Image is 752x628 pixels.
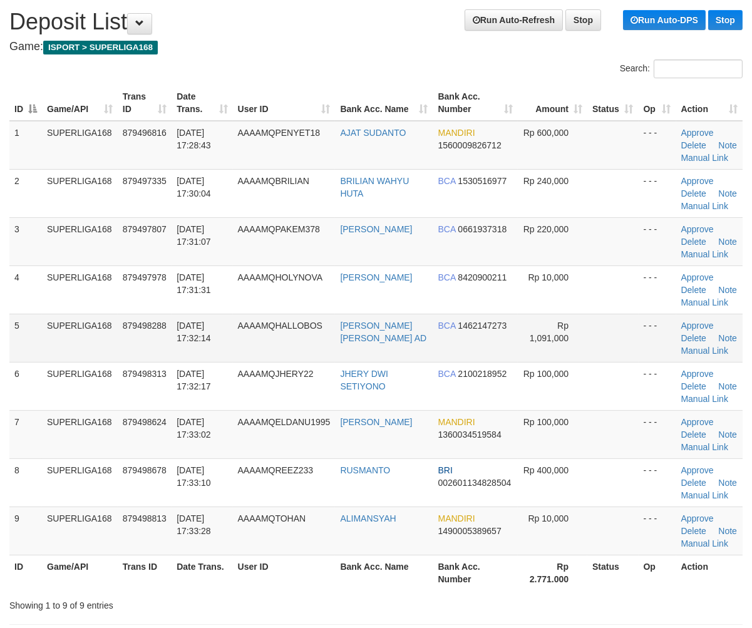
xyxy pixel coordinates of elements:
[42,314,118,362] td: SUPERLIGA168
[238,369,314,379] span: AAAAMQJHERY22
[438,321,456,331] span: BCA
[9,265,42,314] td: 4
[340,176,409,198] a: BRILIAN WAHYU HUTA
[9,314,42,362] td: 5
[177,465,211,488] span: [DATE] 17:33:10
[681,333,706,343] a: Delete
[718,526,737,536] a: Note
[681,478,706,488] a: Delete
[123,272,167,282] span: 879497978
[9,85,42,121] th: ID: activate to sort column descending
[123,224,167,234] span: 879497807
[438,176,456,186] span: BCA
[681,224,714,234] a: Approve
[238,513,306,523] span: AAAAMQTOHAN
[639,265,676,314] td: - - -
[438,478,512,488] span: Copy 002601134828504 to clipboard
[708,10,743,30] a: Stop
[681,538,729,548] a: Manual Link
[42,85,118,121] th: Game/API: activate to sort column ascending
[238,128,321,138] span: AAAAMQPENYET18
[123,513,167,523] span: 879498813
[177,128,211,150] span: [DATE] 17:28:43
[438,140,502,150] span: Copy 1560009826712 to clipboard
[172,555,232,590] th: Date Trans.
[523,128,569,138] span: Rp 600,000
[42,169,118,217] td: SUPERLIGA168
[523,176,569,186] span: Rp 240,000
[681,369,714,379] a: Approve
[565,9,601,31] a: Stop
[639,314,676,362] td: - - -
[335,555,433,590] th: Bank Acc. Name
[42,458,118,507] td: SUPERLIGA168
[438,526,502,536] span: Copy 1490005389657 to clipboard
[9,507,42,555] td: 9
[681,297,729,307] a: Manual Link
[523,417,569,427] span: Rp 100,000
[177,176,211,198] span: [DATE] 17:30:04
[458,321,507,331] span: Copy 1462147273 to clipboard
[9,362,42,410] td: 6
[438,272,456,282] span: BCA
[340,224,412,234] a: [PERSON_NAME]
[238,224,320,234] span: AAAAMQPAKEM378
[340,321,426,343] a: [PERSON_NAME] [PERSON_NAME] AD
[681,381,706,391] a: Delete
[438,513,475,523] span: MANDIRI
[681,442,729,452] a: Manual Link
[177,321,211,343] span: [DATE] 17:32:14
[172,85,232,121] th: Date Trans.: activate to sort column ascending
[681,465,714,475] a: Approve
[177,513,211,536] span: [DATE] 17:33:28
[528,513,569,523] span: Rp 10,000
[681,490,729,500] a: Manual Link
[718,381,737,391] a: Note
[433,85,518,121] th: Bank Acc. Number: activate to sort column ascending
[177,417,211,440] span: [DATE] 17:33:02
[238,417,331,427] span: AAAAMQELDANU1995
[458,176,507,186] span: Copy 1530516977 to clipboard
[238,465,314,475] span: AAAAMQREEZ233
[587,85,638,121] th: Status: activate to sort column ascending
[42,555,118,590] th: Game/API
[123,321,167,331] span: 879498288
[681,140,706,150] a: Delete
[9,217,42,265] td: 3
[238,272,323,282] span: AAAAMQHOLYNOVA
[681,346,729,356] a: Manual Link
[177,369,211,391] span: [DATE] 17:32:17
[681,176,714,186] a: Approve
[458,224,507,234] span: Copy 0661937318 to clipboard
[681,128,714,138] a: Approve
[718,478,737,488] a: Note
[123,176,167,186] span: 879497335
[433,555,518,590] th: Bank Acc. Number
[9,458,42,507] td: 8
[123,417,167,427] span: 879498624
[718,430,737,440] a: Note
[9,169,42,217] td: 2
[681,321,714,331] a: Approve
[177,224,211,247] span: [DATE] 17:31:07
[718,237,737,247] a: Note
[340,272,412,282] a: [PERSON_NAME]
[42,362,118,410] td: SUPERLIGA168
[718,188,737,198] a: Note
[681,394,729,404] a: Manual Link
[9,41,743,53] h4: Game:
[681,430,706,440] a: Delete
[123,465,167,475] span: 879498678
[681,285,706,295] a: Delete
[639,362,676,410] td: - - -
[587,555,638,590] th: Status
[42,265,118,314] td: SUPERLIGA168
[518,85,587,121] th: Amount: activate to sort column ascending
[340,128,406,138] a: AJAT SUDANTO
[9,9,743,34] h1: Deposit List
[681,272,714,282] a: Approve
[528,272,569,282] span: Rp 10,000
[340,465,390,475] a: RUSMANTO
[9,555,42,590] th: ID
[623,10,706,30] a: Run Auto-DPS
